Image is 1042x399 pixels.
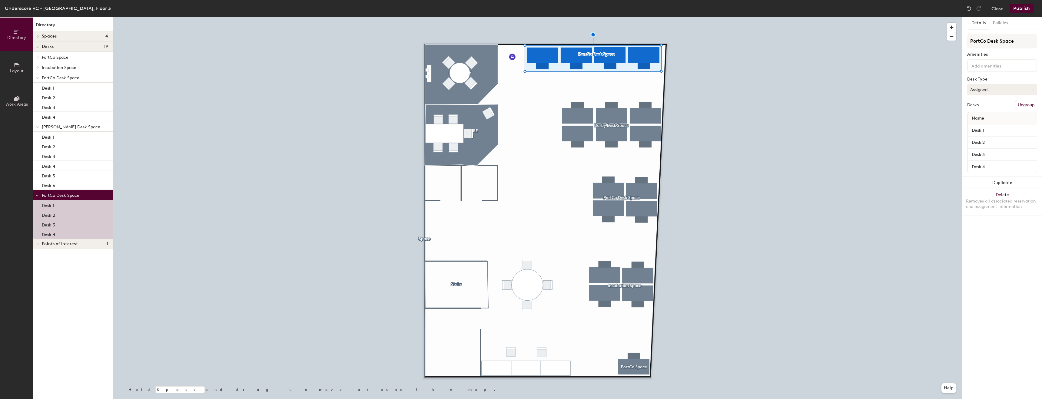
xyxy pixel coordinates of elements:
[991,4,1004,13] button: Close
[42,211,55,218] p: Desk 2
[42,193,79,198] span: PortCo Desk Space
[10,68,24,74] span: Layout
[42,55,68,60] span: PortCo Space
[42,103,55,110] p: Desk 3
[42,44,54,49] span: Desks
[962,189,1042,216] button: DeleteRemoves all associated reservation and assignment information
[967,84,1037,95] button: Assigned
[970,62,1025,69] input: Add amenities
[5,102,28,107] span: Work Areas
[42,124,100,130] span: [PERSON_NAME] Desk Space
[42,94,55,101] p: Desk 2
[42,65,76,70] span: Incubation Space
[42,181,55,188] p: Desk 6
[42,162,55,169] p: Desk 4
[42,221,55,228] p: Desk 3
[42,152,55,159] p: Desk 3
[42,201,54,208] p: Desk 1
[967,52,1037,57] div: Amenities
[5,5,111,12] div: Underscore VC - [GEOGRAPHIC_DATA], Floor 3
[105,34,108,39] span: 4
[967,77,1037,82] div: Desk Type
[941,383,956,393] button: Help
[42,113,55,120] p: Desk 4
[969,150,1036,159] input: Unnamed desk
[42,172,55,179] p: Desk 5
[1015,100,1037,110] button: Ungroup
[969,113,987,124] span: Name
[107,242,108,246] span: 1
[104,44,108,49] span: 19
[962,177,1042,189] button: Duplicate
[33,22,113,31] h1: Directory
[7,35,26,40] span: Directory
[989,17,1012,29] button: Policies
[976,5,982,12] img: Redo
[969,138,1036,147] input: Unnamed desk
[968,17,989,29] button: Details
[42,133,54,140] p: Desk 1
[966,199,1038,209] div: Removes all associated reservation and assignment information
[42,84,54,91] p: Desk 1
[42,230,55,237] p: Desk 4
[967,103,979,107] div: Desks
[969,126,1036,135] input: Unnamed desk
[42,242,78,246] span: Points of interest
[42,143,55,150] p: Desk 2
[969,163,1036,171] input: Unnamed desk
[42,75,79,81] span: PortCo Desk Space
[966,5,972,12] img: Undo
[1010,4,1034,13] button: Publish
[42,34,57,39] span: Spaces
